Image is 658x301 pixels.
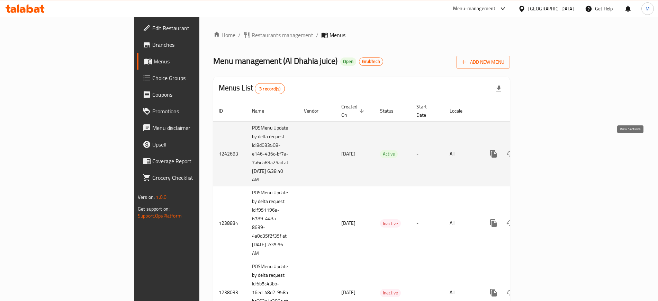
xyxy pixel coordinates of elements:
div: Inactive [380,289,401,297]
span: Menus [330,31,345,39]
button: Change Status [502,215,519,231]
span: Vendor [304,107,327,115]
nav: breadcrumb [213,31,510,39]
li: / [316,31,318,39]
button: more [485,215,502,231]
a: Edit Restaurant [137,20,244,36]
span: [DATE] [341,149,355,158]
span: Coverage Report [152,157,238,165]
div: Open [340,57,356,66]
span: Branches [152,41,238,49]
button: Add New Menu [456,56,510,69]
span: Created On [341,103,366,119]
span: Active [380,150,398,158]
span: Coupons [152,90,238,99]
button: more [485,145,502,162]
span: Version: [138,193,155,202]
span: Edit Restaurant [152,24,238,32]
button: Change Status [502,145,519,162]
span: Start Date [416,103,436,119]
div: Export file [490,80,507,97]
div: Menu-management [453,5,496,13]
button: more [485,284,502,301]
span: [DATE] [341,219,355,228]
span: Grocery Checklist [152,174,238,182]
td: - [411,121,444,186]
span: Inactive [380,289,401,297]
span: Name [252,107,273,115]
span: 1.0.0 [156,193,166,202]
button: Change Status [502,284,519,301]
span: Promotions [152,107,238,115]
a: Menus [137,53,244,70]
a: Restaurants management [243,31,313,39]
td: POSMenu Update by delta request Id:8d033508-e146-436c-bf7a-7a6da89a25ad at [DATE] 6:38:40 AM [246,121,298,186]
span: GrubTech [359,59,383,64]
span: 3 record(s) [255,86,285,92]
a: Support.OpsPlatform [138,211,182,220]
span: ID [219,107,232,115]
a: Branches [137,36,244,53]
a: Promotions [137,103,244,119]
h2: Menus List [219,83,285,94]
span: Add New Menu [462,58,504,67]
td: All [444,121,480,186]
span: [DATE] [341,288,355,297]
span: M [646,5,650,12]
span: Status [380,107,403,115]
a: Upsell [137,136,244,153]
span: Restaurants management [252,31,313,39]
span: Menu disclaimer [152,124,238,132]
td: POSMenu Update by delta request Id:f951196a-6789-443a-8639-4a0d35f2f35f at [DATE] 2:35:56 AM [246,186,298,260]
span: Choice Groups [152,74,238,82]
span: Inactive [380,220,401,228]
td: All [444,186,480,260]
a: Grocery Checklist [137,169,244,186]
div: Total records count [255,83,285,94]
span: Menus [154,57,238,65]
a: Coverage Report [137,153,244,169]
span: Menu management ( Al Dhahia juice ) [213,53,337,69]
a: Choice Groups [137,70,244,86]
th: Actions [480,100,557,122]
span: Get support on: [138,204,170,213]
div: [GEOGRAPHIC_DATA] [528,5,574,12]
a: Coupons [137,86,244,103]
span: Upsell [152,140,238,149]
td: - [411,186,444,260]
a: Menu disclaimer [137,119,244,136]
span: Open [340,59,356,64]
span: Locale [450,107,471,115]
